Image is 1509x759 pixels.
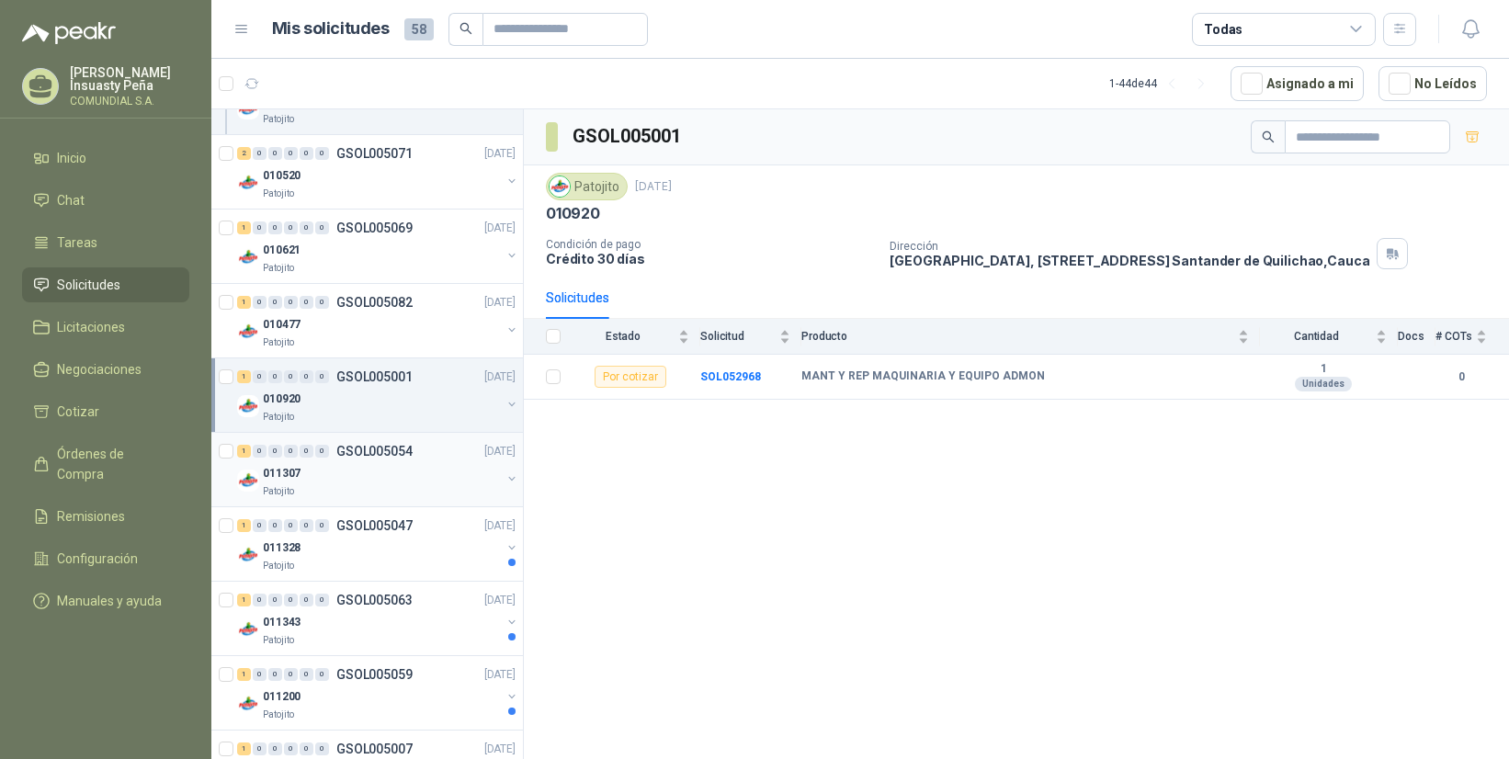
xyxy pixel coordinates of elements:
[546,251,875,266] p: Crédito 30 días
[237,440,519,499] a: 1 0 0 0 0 0 GSOL005054[DATE] Company Logo011307Patojito
[595,366,666,388] div: Por cotizar
[484,220,516,237] p: [DATE]
[336,296,413,309] p: GSOL005082
[315,742,329,755] div: 0
[573,122,684,151] h3: GSOL005001
[336,668,413,681] p: GSOL005059
[22,183,189,218] a: Chat
[263,410,294,425] p: Patojito
[1204,19,1242,40] div: Todas
[22,310,189,345] a: Licitaciones
[57,317,125,337] span: Licitaciones
[268,519,282,532] div: 0
[315,370,329,383] div: 0
[22,22,116,44] img: Logo peakr
[484,592,516,609] p: [DATE]
[284,370,298,383] div: 0
[268,445,282,458] div: 0
[484,145,516,163] p: [DATE]
[284,668,298,681] div: 0
[237,291,519,350] a: 1 0 0 0 0 0 GSOL005082[DATE] Company Logo010477Patojito
[22,267,189,302] a: Solicitudes
[22,436,189,492] a: Órdenes de Compra
[572,319,700,355] th: Estado
[263,633,294,648] p: Patojito
[336,370,413,383] p: GSOL005001
[336,147,413,160] p: GSOL005071
[263,335,294,350] p: Patojito
[268,594,282,606] div: 0
[263,484,294,499] p: Patojito
[70,96,189,107] p: COMUNDIAL S.A.
[57,359,142,379] span: Negociaciones
[1260,330,1372,343] span: Cantidad
[484,368,516,386] p: [DATE]
[315,221,329,234] div: 0
[300,221,313,234] div: 0
[263,261,294,276] p: Patojito
[237,296,251,309] div: 1
[268,296,282,309] div: 0
[315,147,329,160] div: 0
[253,221,267,234] div: 0
[550,176,570,197] img: Company Logo
[300,147,313,160] div: 0
[237,321,259,343] img: Company Logo
[300,594,313,606] div: 0
[1435,319,1509,355] th: # COTs
[263,614,301,631] p: 011343
[484,741,516,758] p: [DATE]
[336,742,413,755] p: GSOL005007
[801,319,1260,355] th: Producto
[22,352,189,387] a: Negociaciones
[237,217,519,276] a: 1 0 0 0 0 0 GSOL005069[DATE] Company Logo010621Patojito
[284,519,298,532] div: 0
[284,445,298,458] div: 0
[700,370,761,383] a: SOL052968
[237,470,259,492] img: Company Logo
[237,618,259,640] img: Company Logo
[57,402,99,422] span: Cotizar
[57,591,162,611] span: Manuales y ayuda
[300,742,313,755] div: 0
[484,517,516,535] p: [DATE]
[263,391,301,408] p: 010920
[263,316,301,334] p: 010477
[1435,330,1472,343] span: # COTs
[300,668,313,681] div: 0
[253,296,267,309] div: 0
[300,296,313,309] div: 0
[237,515,519,573] a: 1 0 0 0 0 0 GSOL005047[DATE] Company Logo011328Patojito
[1262,130,1275,143] span: search
[268,221,282,234] div: 0
[700,330,776,343] span: Solicitud
[237,246,259,268] img: Company Logo
[272,16,390,42] h1: Mis solicitudes
[284,147,298,160] div: 0
[237,594,251,606] div: 1
[546,173,628,200] div: Patojito
[315,668,329,681] div: 0
[237,693,259,715] img: Company Logo
[1260,319,1398,355] th: Cantidad
[460,22,472,35] span: search
[237,370,251,383] div: 1
[315,445,329,458] div: 0
[253,742,267,755] div: 0
[1231,66,1364,101] button: Asignado a mi
[263,708,294,722] p: Patojito
[268,370,282,383] div: 0
[237,142,519,201] a: 2 0 0 0 0 0 GSOL005071[DATE] Company Logo010520Patojito
[253,147,267,160] div: 0
[268,147,282,160] div: 0
[263,688,301,706] p: 011200
[336,594,413,606] p: GSOL005063
[284,221,298,234] div: 0
[57,275,120,295] span: Solicitudes
[237,519,251,532] div: 1
[268,742,282,755] div: 0
[57,148,86,168] span: Inicio
[237,544,259,566] img: Company Logo
[484,666,516,684] p: [DATE]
